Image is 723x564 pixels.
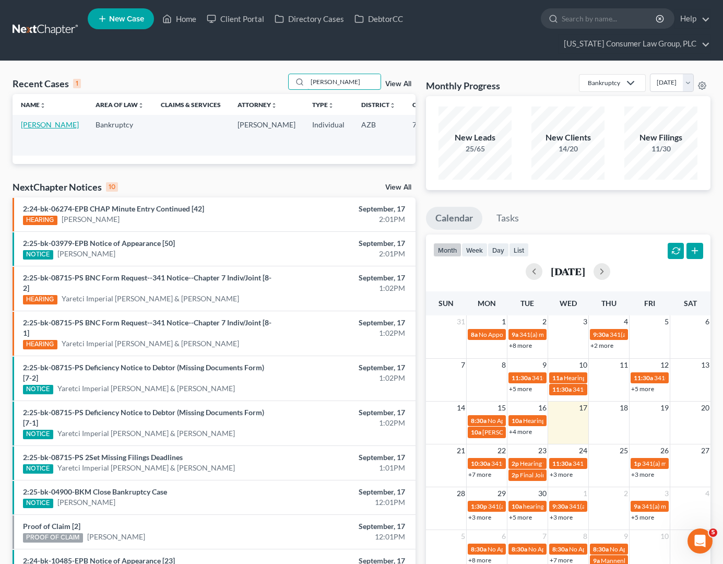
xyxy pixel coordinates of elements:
span: 10:30a [471,460,490,467]
a: +7 more [550,556,573,564]
span: 9:30a [552,502,568,510]
div: Bankruptcy [588,78,620,87]
a: Nameunfold_more [21,101,46,109]
div: New Leads [438,132,512,144]
div: September, 17 [285,362,405,373]
a: +8 more [468,556,491,564]
span: 9a [512,331,518,338]
span: 26 [659,444,670,457]
a: [US_STATE] Consumer Law Group, PLC [559,34,710,53]
div: HEARING [23,216,57,225]
span: 30 [537,487,548,500]
span: 20 [700,402,710,414]
a: DebtorCC [349,9,408,28]
div: 10 [106,182,118,192]
h2: [DATE] [551,266,585,277]
div: HEARING [23,340,57,349]
span: 9 [623,530,629,543]
div: September, 17 [285,487,405,497]
a: Chapterunfold_more [412,101,448,109]
span: 4 [704,487,710,500]
span: 11:30a [552,385,572,393]
a: [PERSON_NAME] [21,120,79,129]
span: Thu [601,299,617,308]
div: 1:02PM [285,283,405,293]
a: +7 more [468,471,491,478]
a: Home [157,9,202,28]
a: [PERSON_NAME] [57,249,115,259]
span: 11a [552,374,563,382]
a: Client Portal [202,9,269,28]
span: 28 [456,487,466,500]
div: NOTICE [23,385,53,394]
span: 341 Hearing for Copic, Milosh [573,460,655,467]
span: 2p [512,460,519,467]
a: Directory Cases [269,9,349,28]
a: +4 more [509,428,532,436]
a: 2:25-bk-08715-PS Deficiency Notice to Debtor (Missing Documents Form) [7-2] [23,363,264,382]
div: 14/20 [531,144,605,154]
a: Typeunfold_more [312,101,334,109]
div: NOTICE [23,464,53,474]
span: 1p [634,460,641,467]
span: 341(a) meeting for [PERSON_NAME] [491,460,592,467]
div: 1:02PM [285,328,405,338]
a: 2:25-bk-03979-EPB Notice of Appearance [50] [23,239,175,248]
span: 13 [700,359,710,371]
div: September, 17 [285,318,405,328]
span: 2 [541,315,548,328]
a: 2:25-bk-08715-PS Deficiency Notice to Debtor (Missing Documents Form) [7-1] [23,408,264,427]
div: September, 17 [285,407,405,418]
a: Yaretci Imperial [PERSON_NAME] & [PERSON_NAME] [57,428,235,439]
span: 10a [512,502,522,510]
div: 11/30 [624,144,697,154]
div: 25/65 [438,144,512,154]
a: Area of Lawunfold_more [96,101,144,109]
input: Search by name... [562,9,657,28]
span: 10 [659,530,670,543]
div: September, 17 [285,273,405,283]
a: +5 more [509,385,532,393]
span: 18 [619,402,629,414]
span: 27 [700,444,710,457]
div: NOTICE [23,250,53,260]
span: Wed [560,299,577,308]
i: unfold_more [328,102,334,109]
input: Search by name... [307,74,381,89]
span: 341(a) meeting for [PERSON_NAME] [488,502,589,510]
span: Sun [438,299,454,308]
span: 23 [537,444,548,457]
span: 5 [709,528,717,537]
a: +3 more [468,513,491,521]
a: Yaretci Imperial [PERSON_NAME] & [PERSON_NAME] [62,293,239,304]
span: 8a [471,331,478,338]
span: No Appointments [569,545,618,553]
span: 9a [634,502,641,510]
div: Recent Cases [13,77,81,90]
span: 341(a) meeting for [PERSON_NAME] & [PERSON_NAME] [532,374,688,382]
div: 1 [73,79,81,88]
span: 1 [582,487,588,500]
span: 3 [582,315,588,328]
div: September, 17 [285,452,405,463]
a: [PERSON_NAME] [57,497,115,508]
button: month [433,243,461,257]
a: Calendar [426,207,482,230]
div: NOTICE [23,430,53,439]
span: 29 [496,487,507,500]
span: 21 [456,444,466,457]
td: [PERSON_NAME] [229,115,304,155]
span: 9 [541,359,548,371]
th: Claims & Services [152,94,229,115]
div: NextChapter Notices [13,181,118,193]
div: NOTICE [23,499,53,508]
button: day [488,243,509,257]
a: View All [385,184,411,191]
span: 2 [623,487,629,500]
div: 12:01PM [285,497,405,508]
span: Tue [520,299,534,308]
div: PROOF OF CLAIM [23,533,83,543]
span: 6 [501,530,507,543]
span: 14 [456,402,466,414]
a: Help [675,9,710,28]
